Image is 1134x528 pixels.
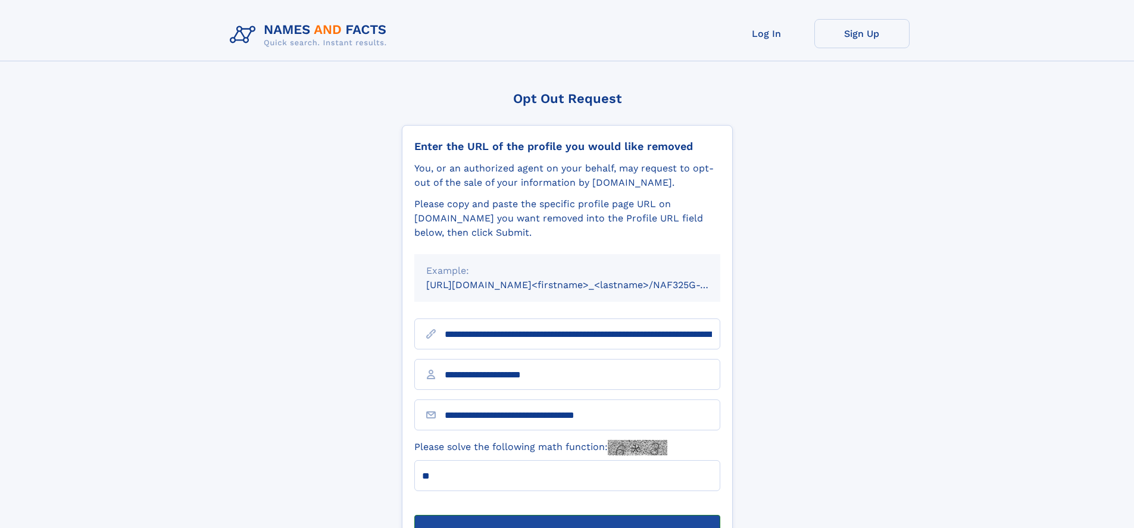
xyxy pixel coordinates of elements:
[426,264,708,278] div: Example:
[414,440,667,455] label: Please solve the following math function:
[225,19,396,51] img: Logo Names and Facts
[719,19,814,48] a: Log In
[414,161,720,190] div: You, or an authorized agent on your behalf, may request to opt-out of the sale of your informatio...
[426,279,743,290] small: [URL][DOMAIN_NAME]<firstname>_<lastname>/NAF325G-xxxxxxxx
[814,19,910,48] a: Sign Up
[402,91,733,106] div: Opt Out Request
[414,140,720,153] div: Enter the URL of the profile you would like removed
[414,197,720,240] div: Please copy and paste the specific profile page URL on [DOMAIN_NAME] you want removed into the Pr...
